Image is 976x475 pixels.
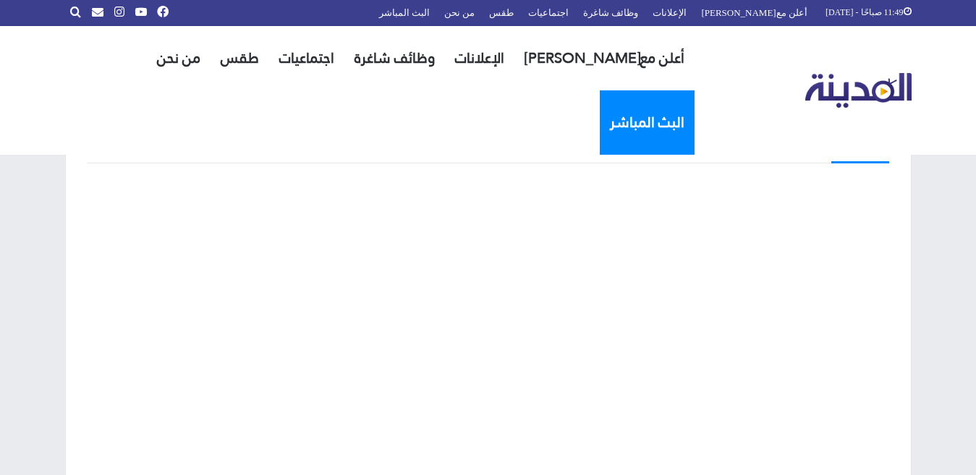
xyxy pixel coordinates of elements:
[805,73,912,108] img: تلفزيون المدينة
[600,90,695,155] a: البث المباشر
[445,26,514,90] a: الإعلانات
[344,26,445,90] a: وظائف شاغرة
[514,26,695,90] a: أعلن مع[PERSON_NAME]
[211,26,269,90] a: طقس
[269,26,344,90] a: اجتماعيات
[147,26,211,90] a: من نحن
